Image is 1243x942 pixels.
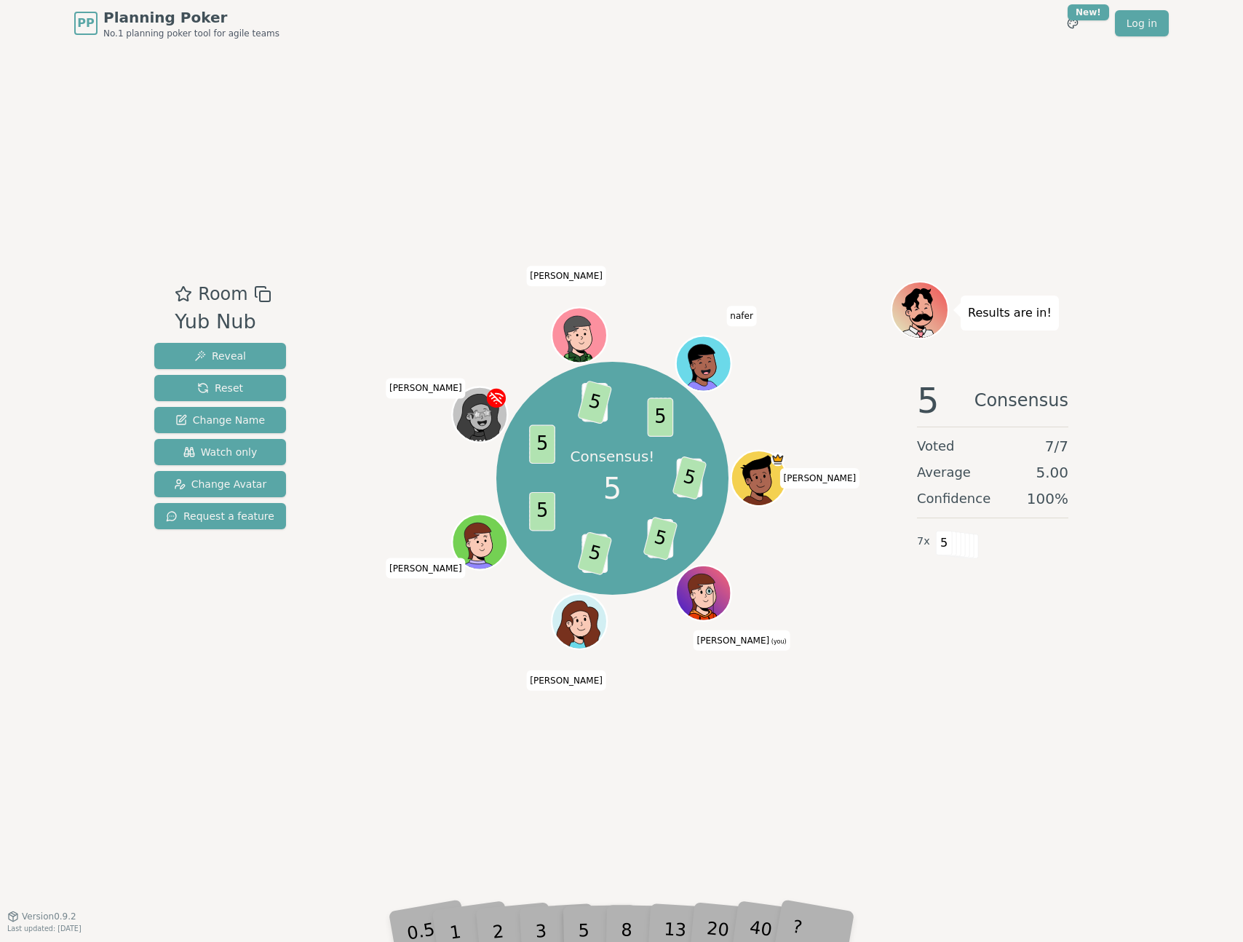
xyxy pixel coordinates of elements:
[154,407,286,433] button: Change Name
[194,349,246,363] span: Reveal
[526,266,606,286] span: Click to change your name
[771,452,785,466] span: Jim is the host
[917,534,930,550] span: 7 x
[1115,10,1169,36] a: Log in
[678,567,730,619] button: Click to change your avatar
[917,462,971,483] span: Average
[197,381,243,395] span: Reset
[974,383,1068,418] span: Consensus
[582,534,608,574] span: 3
[530,492,556,531] span: 5
[74,7,279,39] a: PPPlanning PokerNo.1 planning poker tool for agile teams
[154,439,286,465] button: Watch only
[917,436,955,456] span: Voted
[1027,488,1068,509] span: 100 %
[1060,10,1086,36] button: New!
[103,28,279,39] span: No.1 planning poker tool for agile teams
[578,381,613,425] span: 5
[386,558,466,579] span: Click to change your name
[968,303,1052,323] p: Results are in!
[386,378,466,398] span: Click to change your name
[643,517,678,561] span: 5
[77,15,94,32] span: PP
[1045,436,1068,456] span: 7 / 7
[672,456,707,500] span: 5
[648,519,674,558] span: 3
[174,477,267,491] span: Change Avatar
[154,375,286,401] button: Reset
[726,306,757,326] span: Click to change your name
[694,630,790,651] span: Click to change your name
[1068,4,1109,20] div: New!
[917,383,940,418] span: 5
[582,383,608,422] span: 3
[175,281,192,307] button: Add as favourite
[103,7,279,28] span: Planning Poker
[917,488,990,509] span: Confidence
[780,468,860,488] span: Click to change your name
[526,670,606,691] span: Click to change your name
[578,531,613,576] span: 5
[175,307,271,337] div: Yub Nub
[175,413,265,427] span: Change Name
[677,459,703,498] span: 3
[7,911,76,922] button: Version0.9.2
[936,531,953,555] span: 5
[154,503,286,529] button: Request a feature
[603,467,621,510] span: 5
[769,638,787,645] span: (you)
[154,343,286,369] button: Reveal
[183,445,258,459] span: Watch only
[571,446,655,467] p: Consensus!
[198,281,247,307] span: Room
[166,509,274,523] span: Request a feature
[7,925,82,933] span: Last updated: [DATE]
[154,471,286,497] button: Change Avatar
[22,911,76,922] span: Version 0.9.2
[1036,462,1068,483] span: 5.00
[530,425,556,464] span: 5
[648,398,674,438] span: 5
